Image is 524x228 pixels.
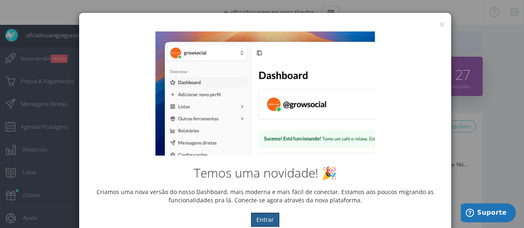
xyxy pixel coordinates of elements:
[439,19,445,30] button: ×
[85,188,445,204] p: Criamos uma nova versão do nosso Dashboard, mais moderna e mais fácil de conectar. Estamos aos po...
[85,166,445,180] h2: Temos uma novidade! 🎉
[155,31,375,156] img: New Dashboard
[251,213,279,227] button: Entrar
[461,203,516,224] iframe: Abre um widget para que você possa encontrar mais informações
